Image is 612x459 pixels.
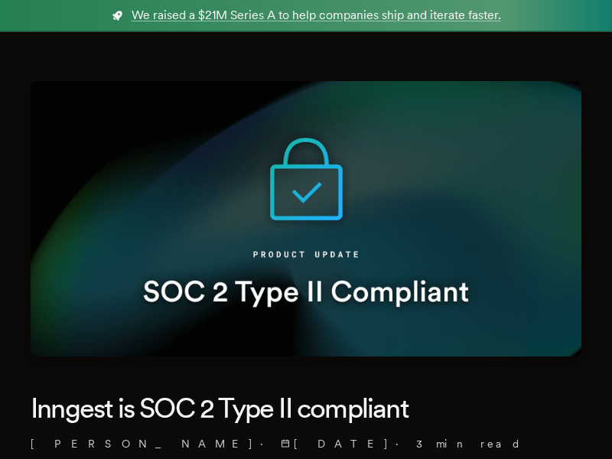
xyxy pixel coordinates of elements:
span: We raised a $21M Series A to help companies ship and iterate faster. [132,6,501,24]
img: Featured image for Inngest is SOC 2 Type II compliant blog post [31,81,581,356]
span: [DATE] [281,436,389,451]
p: · · [31,436,581,451]
span: 3 min read [416,436,522,451]
h1: Inngest is SOC 2 Type II compliant [31,393,581,424]
a: [PERSON_NAME] [31,436,254,451]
